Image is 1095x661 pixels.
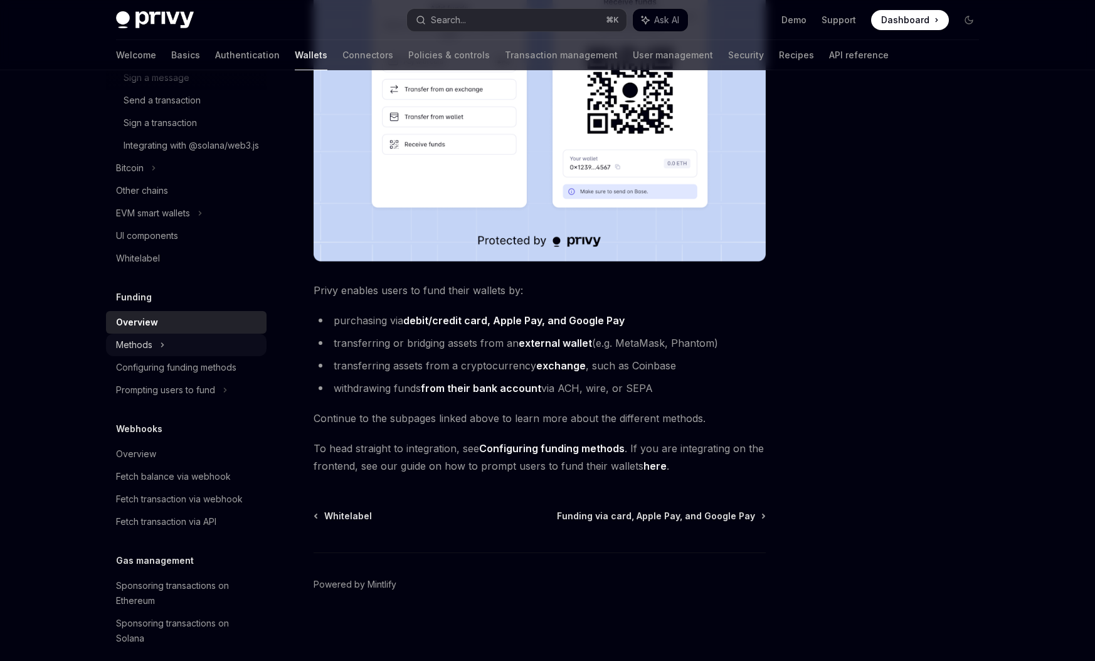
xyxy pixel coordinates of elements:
[822,14,856,26] a: Support
[116,251,160,266] div: Whitelabel
[116,492,243,507] div: Fetch transaction via webhook
[116,315,158,330] div: Overview
[106,112,267,134] a: Sign a transaction
[124,138,259,153] div: Integrating with @solana/web3.js
[314,312,766,329] li: purchasing via
[314,334,766,352] li: transferring or bridging assets from an (e.g. MetaMask, Phantom)
[106,311,267,334] a: Overview
[829,40,889,70] a: API reference
[557,510,764,522] a: Funding via card, Apple Pay, and Google Pay
[536,359,586,373] a: exchange
[606,15,619,25] span: ⌘ K
[116,228,178,243] div: UI components
[106,488,267,510] a: Fetch transaction via webhook
[106,356,267,379] a: Configuring funding methods
[106,510,267,533] a: Fetch transaction via API
[116,421,162,436] h5: Webhooks
[116,11,194,29] img: dark logo
[314,282,766,299] span: Privy enables users to fund their wallets by:
[116,40,156,70] a: Welcome
[116,616,259,646] div: Sponsoring transactions on Solana
[106,612,267,650] a: Sponsoring transactions on Solana
[728,40,764,70] a: Security
[124,115,197,130] div: Sign a transaction
[116,553,194,568] h5: Gas management
[633,9,688,31] button: Ask AI
[314,440,766,475] span: To head straight to integration, see . If you are integrating on the frontend, see our guide on h...
[106,443,267,465] a: Overview
[106,574,267,612] a: Sponsoring transactions on Ethereum
[124,93,201,108] div: Send a transaction
[314,357,766,374] li: transferring assets from a cryptocurrency , such as Coinbase
[106,465,267,488] a: Fetch balance via webhook
[116,290,152,305] h5: Funding
[215,40,280,70] a: Authentication
[116,447,156,462] div: Overview
[171,40,200,70] a: Basics
[324,510,372,522] span: Whitelabel
[315,510,372,522] a: Whitelabel
[421,382,541,395] a: from their bank account
[633,40,713,70] a: User management
[871,10,949,30] a: Dashboard
[116,183,168,198] div: Other chains
[116,514,216,529] div: Fetch transaction via API
[314,578,396,591] a: Powered by Mintlify
[557,510,755,522] span: Funding via card, Apple Pay, and Google Pay
[781,14,807,26] a: Demo
[106,247,267,270] a: Whitelabel
[881,14,929,26] span: Dashboard
[116,337,152,352] div: Methods
[654,14,679,26] span: Ask AI
[106,89,267,112] a: Send a transaction
[116,161,144,176] div: Bitcoin
[106,179,267,202] a: Other chains
[431,13,466,28] div: Search...
[116,360,236,375] div: Configuring funding methods
[959,10,979,30] button: Toggle dark mode
[643,460,667,473] a: here
[116,578,259,608] div: Sponsoring transactions on Ethereum
[519,337,592,350] a: external wallet
[479,442,625,455] a: Configuring funding methods
[116,206,190,221] div: EVM smart wallets
[116,383,215,398] div: Prompting users to fund
[314,379,766,397] li: withdrawing funds via ACH, wire, or SEPA
[106,225,267,247] a: UI components
[779,40,814,70] a: Recipes
[116,469,231,484] div: Fetch balance via webhook
[408,40,490,70] a: Policies & controls
[295,40,327,70] a: Wallets
[505,40,618,70] a: Transaction management
[407,9,627,31] button: Search...⌘K
[519,337,592,349] strong: external wallet
[403,314,625,327] a: debit/credit card, Apple Pay, and Google Pay
[106,134,267,157] a: Integrating with @solana/web3.js
[342,40,393,70] a: Connectors
[314,410,766,427] span: Continue to the subpages linked above to learn more about the different methods.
